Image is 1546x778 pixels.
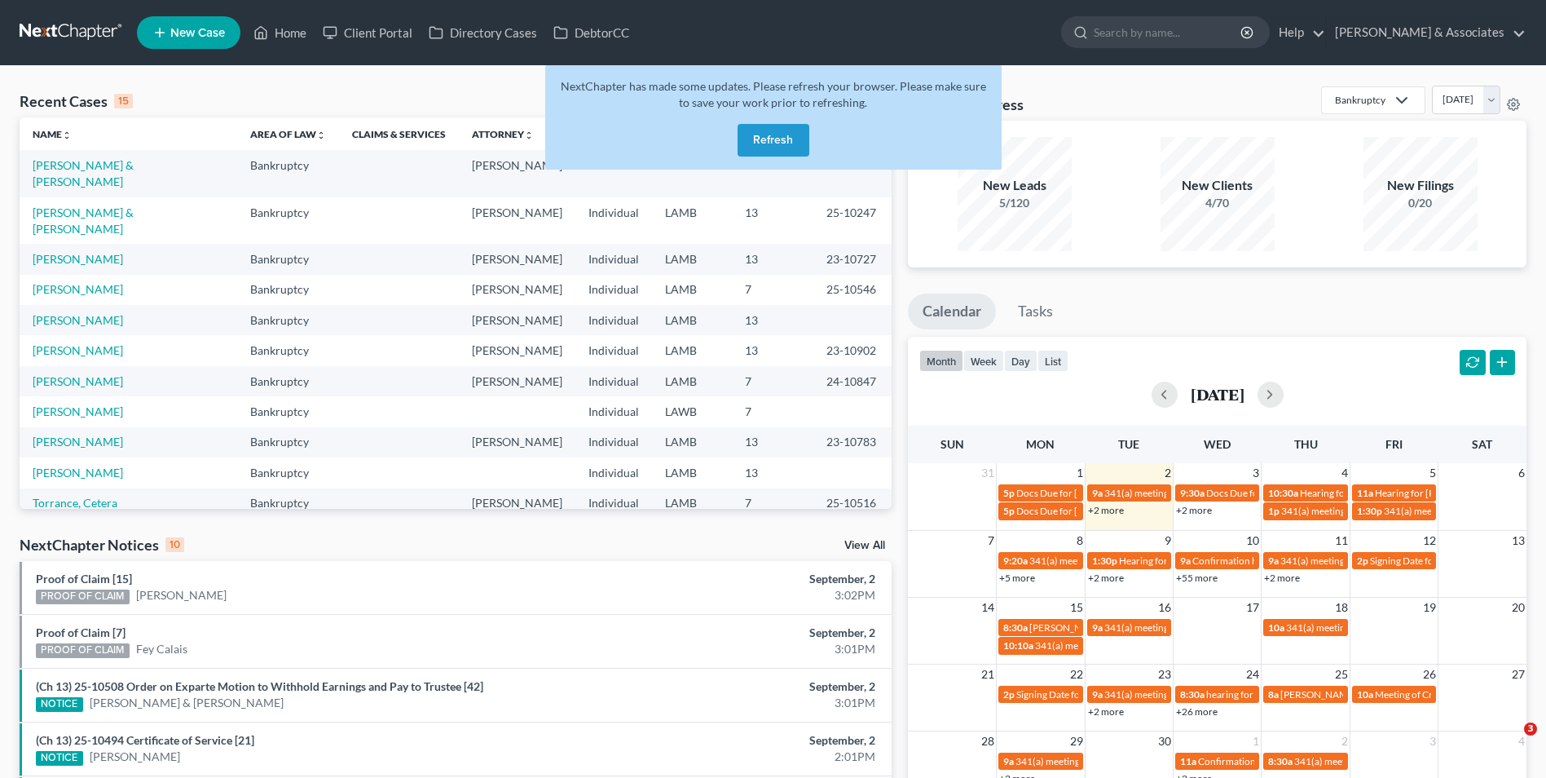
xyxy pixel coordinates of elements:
[980,598,996,617] span: 14
[1357,555,1368,567] span: 2p
[1510,531,1526,550] span: 13
[1163,463,1173,483] span: 2
[813,275,892,305] td: 25-10546
[732,244,813,274] td: 13
[732,305,813,335] td: 13
[813,488,892,519] td: 25-10516
[1161,195,1275,211] div: 4/70
[1180,755,1196,767] span: 11a
[1088,504,1124,516] a: +2 more
[33,343,123,357] a: [PERSON_NAME]
[1327,18,1526,47] a: [PERSON_NAME] & Associates
[1037,350,1068,372] button: list
[33,374,123,388] a: [PERSON_NAME]
[33,252,123,266] a: [PERSON_NAME]
[986,531,996,550] span: 7
[606,695,875,711] div: 3:01PM
[1491,723,1530,762] iframe: Intercom live chat
[652,244,732,274] td: LAMB
[652,366,732,396] td: LAMB
[1510,598,1526,617] span: 20
[1176,504,1212,516] a: +2 more
[237,366,339,396] td: Bankruptcy
[1357,688,1373,701] span: 10a
[732,335,813,365] td: 13
[1333,598,1350,617] span: 18
[472,128,534,140] a: Attorneyunfold_more
[1180,555,1191,567] span: 9a
[1192,555,1377,567] span: Confirmation hearing for [PERSON_NAME]
[1016,505,1151,517] span: Docs Due for [PERSON_NAME]
[1198,755,1383,767] span: Confirmation hearing for [PERSON_NAME]
[245,18,315,47] a: Home
[1244,531,1261,550] span: 10
[1280,688,1400,701] span: [PERSON_NAME] - Criminal
[1206,688,1332,701] span: hearing for [PERSON_NAME]
[459,305,575,335] td: [PERSON_NAME]
[237,396,339,427] td: Bankruptcy
[1268,555,1279,567] span: 9a
[170,27,225,39] span: New Case
[606,641,875,657] div: 3:01PM
[958,176,1072,195] div: New Leads
[1294,437,1318,451] span: Thu
[33,282,123,296] a: [PERSON_NAME]
[738,124,809,157] button: Refresh
[980,732,996,751] span: 28
[999,572,1035,584] a: +5 more
[33,313,123,327] a: [PERSON_NAME]
[1003,621,1028,634] span: 8:30a
[1357,487,1373,499] span: 11a
[1075,531,1085,550] span: 8
[1510,665,1526,684] span: 27
[90,749,180,765] a: [PERSON_NAME]
[1517,463,1526,483] span: 6
[652,197,732,244] td: LAMB
[575,275,652,305] td: Individual
[136,587,227,603] a: [PERSON_NAME]
[1294,755,1451,767] span: 341(a) meeting for [PERSON_NAME]
[421,18,545,47] a: Directory Cases
[36,679,483,693] a: (Ch 13) 25-10508 Order on Exparte Motion to Withhold Earnings and Pay to Trustee [42]
[1363,195,1478,211] div: 0/20
[1385,437,1403,451] span: Fri
[1300,487,1427,499] span: Hearing for [PERSON_NAME]
[1104,621,1262,634] span: 341(a) meeting for [PERSON_NAME]
[1268,621,1284,634] span: 10a
[1335,93,1385,107] div: Bankruptcy
[575,488,652,519] td: Individual
[1421,531,1438,550] span: 12
[1156,598,1173,617] span: 16
[606,732,875,749] div: September, 2
[1118,437,1139,451] span: Tue
[813,244,892,274] td: 23-10727
[1268,487,1298,499] span: 10:30a
[1180,487,1205,499] span: 9:30a
[1026,437,1055,451] span: Mon
[606,625,875,641] div: September, 2
[1104,487,1262,499] span: 341(a) meeting for [PERSON_NAME]
[33,496,117,510] a: Torrance, Cetera
[980,665,996,684] span: 21
[36,697,83,712] div: NOTICE
[732,488,813,519] td: 7
[1029,555,1187,567] span: 341(a) meeting for [PERSON_NAME]
[652,427,732,458] td: LAMB
[732,366,813,396] td: 7
[1176,705,1218,718] a: +26 more
[1271,18,1325,47] a: Help
[237,458,339,488] td: Bankruptcy
[1003,487,1015,499] span: 5p
[250,128,326,140] a: Area of Lawunfold_more
[606,679,875,695] div: September, 2
[652,396,732,427] td: LAWB
[1029,621,1106,634] span: [PERSON_NAME]
[1161,176,1275,195] div: New Clients
[652,335,732,365] td: LAMB
[316,130,326,140] i: unfold_more
[33,435,123,449] a: [PERSON_NAME]
[1251,732,1261,751] span: 1
[545,18,637,47] a: DebtorCC
[1104,688,1262,701] span: 341(a) meeting for [PERSON_NAME]
[1004,350,1037,372] button: day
